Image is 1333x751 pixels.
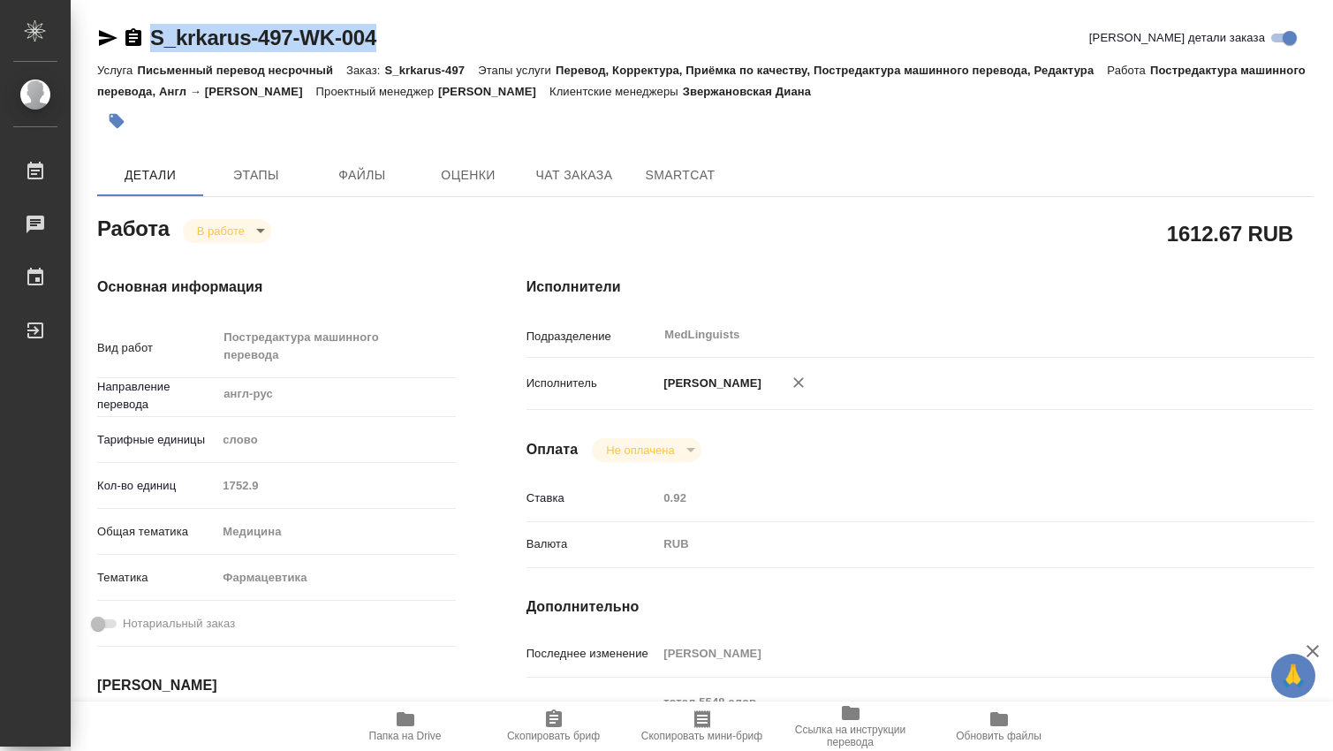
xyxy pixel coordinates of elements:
p: Звержановская Диана [683,85,824,98]
h4: Оплата [526,439,579,460]
button: В работе [192,224,250,239]
p: [PERSON_NAME] [438,85,549,98]
p: S_krkarus-497 [384,64,478,77]
button: Папка на Drive [331,702,480,751]
p: Направление перевода [97,378,216,413]
button: Скопировать бриф [480,702,628,751]
p: Письменный перевод несрочный [137,64,346,77]
input: Пустое поле [657,641,1247,666]
h4: Дополнительно [526,596,1314,618]
p: Заказ: [346,64,384,77]
span: Папка на Drive [369,730,442,742]
p: Валюта [526,535,658,553]
input: Пустое поле [216,473,455,498]
p: Клиентские менеджеры [549,85,683,98]
h2: 1612.67 RUB [1167,218,1293,248]
p: Этапы услуги [478,64,556,77]
span: Чат заказа [532,164,617,186]
h4: [PERSON_NAME] [97,675,456,696]
div: RUB [657,529,1247,559]
button: Скопировать ссылку для ЯМессенджера [97,27,118,49]
p: Подразделение [526,328,658,345]
button: Скопировать ссылку [123,27,144,49]
p: Перевод, Корректура, Приёмка по качеству, Постредактура машинного перевода, Редактура [556,64,1107,77]
div: В работе [592,438,701,462]
div: Фармацевтика [216,563,455,593]
p: Тематика [97,569,216,587]
p: Услуга [97,64,137,77]
p: [PERSON_NAME] [657,375,761,392]
span: 🙏 [1278,657,1308,694]
span: Скопировать бриф [507,730,600,742]
p: Кол-во единиц [97,477,216,495]
button: Не оплачена [601,443,679,458]
p: Исполнитель [526,375,658,392]
span: Нотариальный заказ [123,615,235,633]
p: Ставка [526,489,658,507]
p: Общая тематика [97,523,216,541]
span: Обновить файлы [956,730,1041,742]
span: Ссылка на инструкции перевода [787,724,914,748]
span: Этапы [214,164,299,186]
button: Ссылка на инструкции перевода [776,702,925,751]
input: Пустое поле [657,485,1247,511]
span: SmartCat [638,164,723,186]
p: Работа [1107,64,1150,77]
a: S_krkarus-497-WK-004 [150,26,376,49]
h4: Исполнители [526,277,1314,298]
p: Вид работ [97,339,216,357]
div: Медицина [216,517,455,547]
div: слово [216,425,455,455]
button: Удалить исполнителя [779,363,818,402]
p: Тарифные единицы [97,431,216,449]
button: Обновить файлы [925,702,1073,751]
div: В работе [183,219,271,243]
span: Оценки [426,164,511,186]
p: Последнее изменение [526,645,658,663]
h4: Основная информация [97,277,456,298]
p: Проектный менеджер [316,85,438,98]
span: Файлы [320,164,405,186]
h2: Работа [97,211,170,243]
span: [PERSON_NAME] детали заказа [1089,29,1265,47]
button: 🙏 [1271,654,1315,698]
span: Скопировать мини-бриф [641,730,762,742]
button: Добавить тэг [97,102,136,140]
span: Детали [108,164,193,186]
button: Скопировать мини-бриф [628,702,776,751]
